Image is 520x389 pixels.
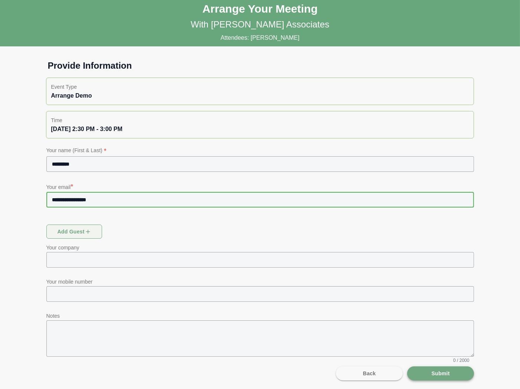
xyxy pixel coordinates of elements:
[51,82,469,91] p: Event Type
[202,2,318,16] h1: Arrange Your Meeting
[51,91,469,100] div: Arrange Demo
[51,125,469,134] div: [DATE] 2:30 PM - 3:00 PM
[407,366,474,380] button: Submit
[51,116,469,125] p: Time
[220,33,300,42] p: Attendees: [PERSON_NAME]
[191,19,329,30] p: With [PERSON_NAME] Associates
[46,225,102,239] button: Add guest
[363,366,376,380] span: Back
[453,357,469,363] span: 0 / 2000
[46,243,474,252] p: Your company
[431,366,449,380] span: Submit
[46,146,474,156] p: Your name (First & Last)
[336,366,403,380] button: Back
[42,60,478,72] h1: Provide Information
[46,311,474,320] p: Notes
[57,225,91,239] span: Add guest
[46,277,474,286] p: Your mobile number
[46,182,474,192] p: Your email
